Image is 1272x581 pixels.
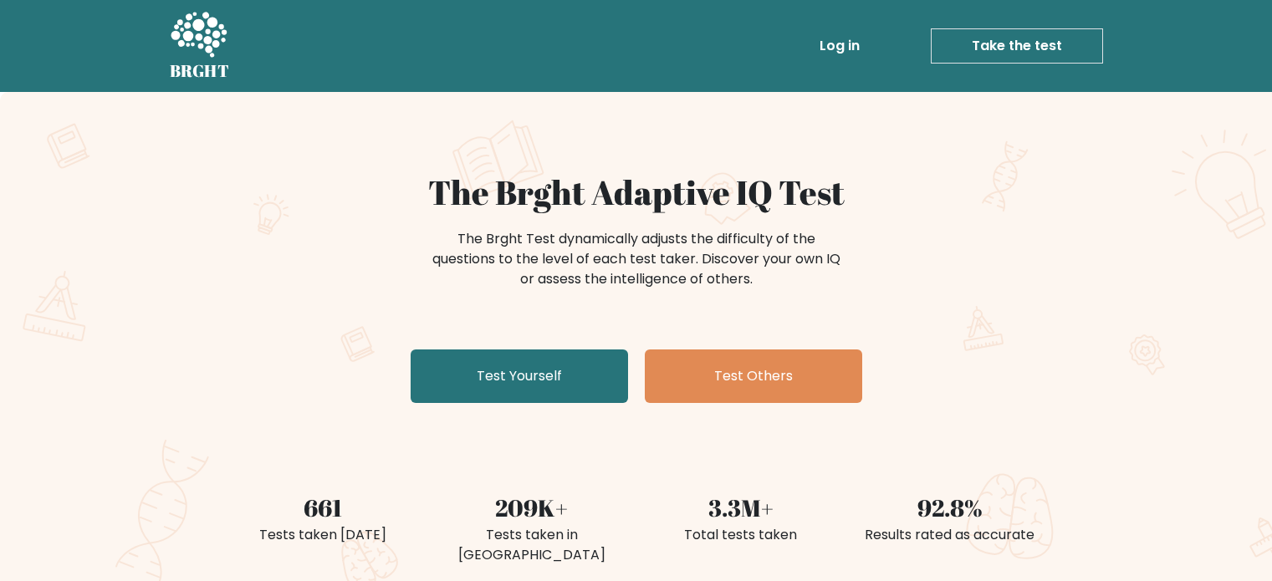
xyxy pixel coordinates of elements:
a: Test Others [645,349,862,403]
a: Take the test [931,28,1103,64]
div: Tests taken [DATE] [228,525,417,545]
h5: BRGHT [170,61,230,81]
div: 3.3M+ [646,490,835,525]
div: Tests taken in [GEOGRAPHIC_DATA] [437,525,626,565]
a: Test Yourself [411,349,628,403]
h1: The Brght Adaptive IQ Test [228,172,1045,212]
div: 92.8% [856,490,1045,525]
div: 661 [228,490,417,525]
div: Results rated as accurate [856,525,1045,545]
a: Log in [813,29,866,63]
div: 209K+ [437,490,626,525]
div: Total tests taken [646,525,835,545]
div: The Brght Test dynamically adjusts the difficulty of the questions to the level of each test take... [427,229,845,289]
a: BRGHT [170,7,230,85]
